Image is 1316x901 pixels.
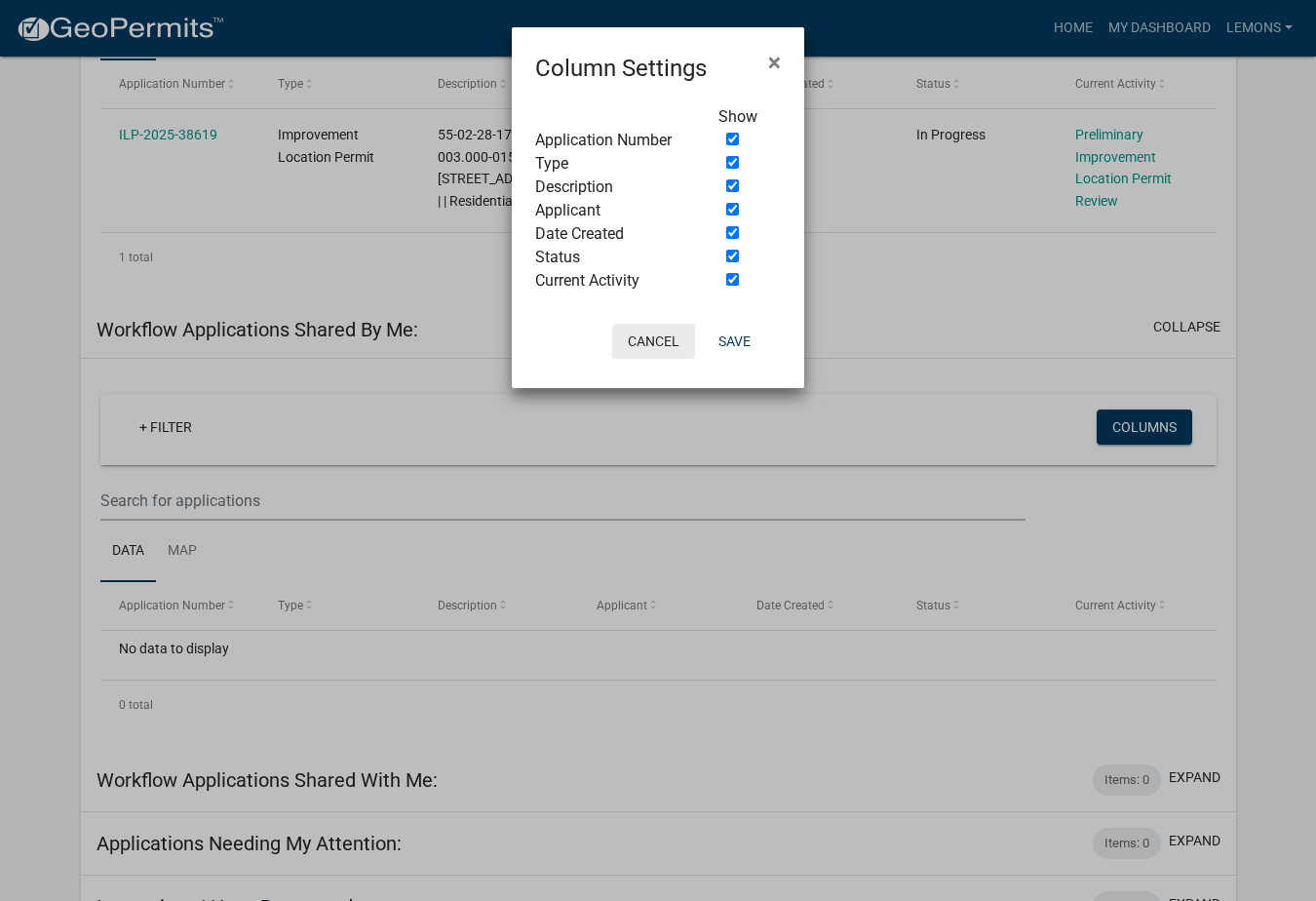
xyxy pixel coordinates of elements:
div: Type [521,152,704,176]
div: Application Number [521,129,704,152]
h4: Column Settings [535,51,707,86]
div: Show [704,105,795,129]
span: × [768,49,781,76]
button: Cancel [612,324,695,359]
button: Save [703,324,766,359]
div: Date Created [521,222,704,246]
div: Status [521,246,704,269]
div: Applicant [521,199,704,222]
div: Description [521,176,704,199]
div: Current Activity [521,269,704,293]
button: Close [753,35,796,90]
